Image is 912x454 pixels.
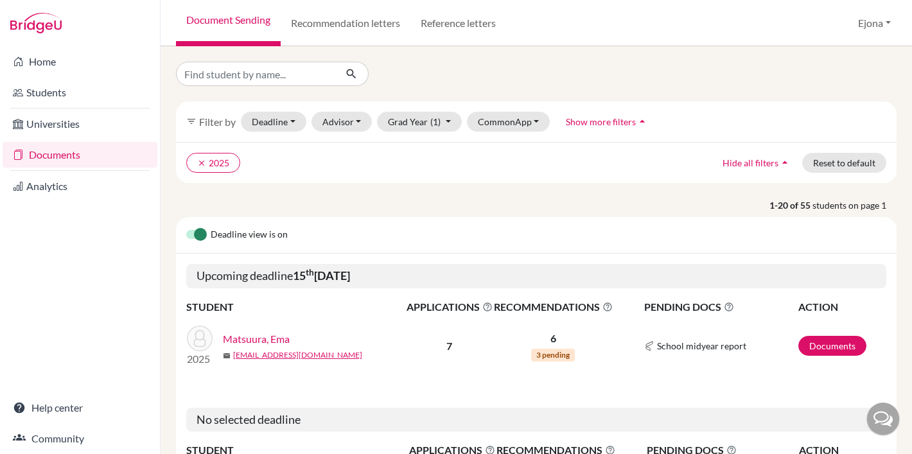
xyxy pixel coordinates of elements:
a: Documents [798,336,866,356]
span: 3 pending [531,349,575,362]
a: Home [3,49,157,74]
a: Students [3,80,157,105]
span: APPLICATIONS [407,299,493,315]
img: Bridge-U [10,13,62,33]
a: Matsuura, Ema [223,331,290,347]
button: clear2025 [186,153,240,173]
span: mail [223,352,231,360]
i: filter_list [186,116,197,127]
p: 2025 [187,351,213,367]
b: 7 [446,340,452,352]
span: students on page 1 [812,198,897,212]
i: arrow_drop_up [778,156,791,169]
img: Matsuura, Ema [187,326,213,351]
span: (1) [430,116,441,127]
a: Documents [3,142,157,168]
i: clear [197,159,206,168]
button: Deadline [241,112,306,132]
th: ACTION [798,299,886,315]
sup: th [306,267,314,277]
button: Show more filtersarrow_drop_up [555,112,660,132]
strong: 1-20 of 55 [769,198,812,212]
b: 15 [DATE] [293,268,350,283]
button: Advisor [311,112,373,132]
span: Show more filters [566,116,636,127]
p: 6 [494,331,613,346]
span: RECOMMENDATIONS [494,299,613,315]
input: Find student by name... [176,62,335,86]
button: Ejona [852,11,897,35]
span: Filter by [199,116,236,128]
h5: Upcoming deadline [186,264,886,288]
button: CommonApp [467,112,550,132]
i: arrow_drop_up [636,115,649,128]
h5: No selected deadline [186,408,886,432]
a: Universities [3,111,157,137]
span: Deadline view is on [211,227,288,243]
button: Hide all filtersarrow_drop_up [712,153,802,173]
span: Hide all filters [723,157,778,168]
button: Reset to default [802,153,886,173]
span: PENDING DOCS [644,299,798,315]
span: School midyear report [657,339,746,353]
a: Analytics [3,173,157,199]
img: Common App logo [644,341,654,351]
a: Help center [3,395,157,421]
a: [EMAIL_ADDRESS][DOMAIN_NAME] [233,349,362,361]
button: Grad Year(1) [377,112,462,132]
a: Community [3,426,157,451]
th: STUDENT [186,299,406,315]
